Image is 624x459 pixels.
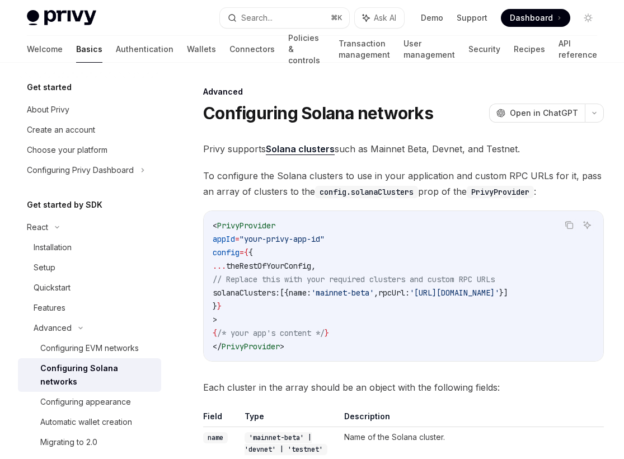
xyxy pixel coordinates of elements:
span: = [235,234,240,244]
div: About Privy [27,103,69,116]
a: API reference [559,36,597,63]
div: React [27,221,48,234]
span: ... [213,261,226,271]
a: Authentication [116,36,173,63]
a: Automatic wallet creation [18,412,161,432]
h5: Get started [27,81,72,94]
a: About Privy [18,100,161,120]
a: Wallets [187,36,216,63]
a: Features [18,298,161,318]
a: Demo [421,12,443,24]
a: Solana clusters [266,143,335,155]
a: Quickstart [18,278,161,298]
span: , [311,261,316,271]
div: Search... [241,11,273,25]
span: { [244,247,248,257]
h1: Configuring Solana networks [203,103,433,123]
a: Recipes [514,36,545,63]
a: Basics [76,36,102,63]
a: Policies & controls [288,36,325,63]
span: Ask AI [374,12,396,24]
button: Ask AI [355,8,404,28]
a: Configuring Solana networks [18,358,161,392]
a: Transaction management [339,36,390,63]
button: Toggle dark mode [579,9,597,27]
span: theRestOfYourConfig [226,261,311,271]
div: Setup [34,261,55,274]
span: // Replace this with your required clusters and custom RPC URLs [213,274,495,284]
a: Configuring EVM networks [18,338,161,358]
a: Connectors [229,36,275,63]
span: Open in ChatGPT [510,107,578,119]
th: Field [203,411,240,427]
a: Welcome [27,36,63,63]
a: Support [457,12,487,24]
code: PrivyProvider [467,186,534,198]
code: config.solanaClusters [315,186,418,198]
h5: Get started by SDK [27,198,102,212]
th: Description [340,411,604,427]
div: Configuring Solana networks [40,362,154,388]
span: config [213,247,240,257]
span: PrivyProvider [222,341,280,352]
a: Setup [18,257,161,278]
button: Ask AI [580,218,594,232]
span: { [213,328,217,338]
span: , [374,288,378,298]
span: "your-privy-app-id" [240,234,325,244]
span: < [213,221,217,231]
div: Features [34,301,65,315]
span: </ [213,341,222,352]
span: name: [289,288,311,298]
div: Advanced [34,321,72,335]
a: Security [468,36,500,63]
span: { [248,247,253,257]
button: Open in ChatGPT [489,104,585,123]
div: Migrating to 2.0 [40,435,97,449]
div: Choose your platform [27,143,107,157]
a: Installation [18,237,161,257]
span: rpcUrl: [378,288,410,298]
span: Dashboard [510,12,553,24]
span: 'mainnet-beta' [311,288,374,298]
span: = [240,247,244,257]
a: Choose your platform [18,140,161,160]
a: Dashboard [501,9,570,27]
div: Automatic wallet creation [40,415,132,429]
span: appId [213,234,235,244]
span: '[URL][DOMAIN_NAME]' [410,288,499,298]
span: [{ [280,288,289,298]
span: } [217,301,222,311]
span: Each cluster in the array should be an object with the following fields: [203,380,604,395]
span: > [213,315,217,325]
div: Quickstart [34,281,71,294]
span: }] [499,288,508,298]
div: Installation [34,241,72,254]
img: light logo [27,10,96,26]
button: Copy the contents from the code block [562,218,576,232]
code: name [203,432,228,443]
span: > [280,341,284,352]
div: Configuring Privy Dashboard [27,163,134,177]
span: } [213,301,217,311]
span: PrivyProvider [217,221,275,231]
span: ⌘ K [331,13,343,22]
th: Type [240,411,340,427]
div: Create an account [27,123,95,137]
code: 'mainnet-beta' | 'devnet' | 'testnet' [245,432,327,455]
span: Privy supports such as Mainnet Beta, Devnet, and Testnet. [203,141,604,157]
a: Migrating to 2.0 [18,432,161,452]
a: User management [404,36,455,63]
span: solanaClusters: [213,288,280,298]
span: } [325,328,329,338]
div: Configuring appearance [40,395,131,409]
span: /* your app's content */ [217,328,325,338]
span: To configure the Solana clusters to use in your application and custom RPC URLs for it, pass an a... [203,168,604,199]
a: Create an account [18,120,161,140]
div: Configuring EVM networks [40,341,139,355]
div: Advanced [203,86,604,97]
a: Configuring appearance [18,392,161,412]
button: Search...⌘K [220,8,349,28]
